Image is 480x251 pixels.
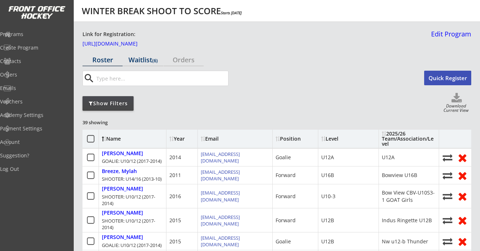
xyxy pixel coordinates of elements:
[83,72,95,84] button: search
[382,154,395,161] div: U12A
[321,136,375,141] div: Level
[201,169,240,182] a: [EMAIL_ADDRESS][DOMAIN_NAME]
[428,31,471,43] a: Edit Program
[201,189,240,203] a: [EMAIL_ADDRESS][DOMAIN_NAME]
[321,193,335,200] div: U10-3
[382,131,436,146] div: 2025/26 Team/Association/Level
[276,238,291,245] div: Goalie
[382,238,428,245] div: Nw u12-b Thunder
[321,172,334,179] div: U16B
[82,119,135,126] div: 39 showing
[276,154,291,161] div: Goalie
[457,191,468,202] button: Remove from roster (no refund)
[276,172,296,179] div: Forward
[201,136,266,141] div: Email
[8,6,66,19] img: FOH%20White%20Logo%20Transparent.png
[152,57,158,64] font: (6)
[123,56,163,63] div: Waitlist
[276,193,296,200] div: Forward
[169,217,181,224] div: 2015
[382,172,417,179] div: Bowview U16B
[442,153,453,162] button: Move player
[221,10,242,15] em: Starts [DATE]
[382,217,432,224] div: Indus Ringette U12B
[442,215,453,225] button: Move player
[102,158,162,164] div: GOALIE: U10/12 (2017-2014)
[457,215,468,226] button: Remove from roster (no refund)
[82,31,137,38] div: Link for Registration:
[201,235,240,248] a: [EMAIL_ADDRESS][DOMAIN_NAME]
[169,193,181,200] div: 2016
[441,104,471,114] div: Download Current View
[102,234,143,240] div: [PERSON_NAME]
[169,172,181,179] div: 2011
[276,217,296,224] div: Forward
[321,217,334,224] div: U12B
[442,191,453,201] button: Move player
[457,152,468,163] button: Remove from roster (no refund)
[321,154,334,161] div: U12A
[201,151,240,164] a: [EMAIL_ADDRESS][DOMAIN_NAME]
[102,193,163,207] div: SHOOTER: U10/12 (2017-2014)
[276,136,315,141] div: Position
[442,236,453,246] button: Move player
[169,136,194,141] div: Year
[169,238,181,245] div: 2015
[442,93,471,104] button: Click to download full roster. Your browser settings may try to block it, check your security set...
[457,170,468,181] button: Remove from roster (no refund)
[82,41,155,49] a: [URL][DOMAIN_NAME]
[321,238,334,245] div: U12B
[82,7,242,15] div: WINTER BREAK SHOOT TO SCORE
[102,150,143,157] div: [PERSON_NAME]
[102,242,162,248] div: GOALIE: U10/12 (2017-2014)
[102,168,137,174] div: Breeze, Mylah
[102,186,143,192] div: [PERSON_NAME]
[201,214,240,227] a: [EMAIL_ADDRESS][DOMAIN_NAME]
[424,71,471,85] button: Quick Register
[102,217,163,231] div: SHOOTER: U10/12 (2017-2014)
[102,210,143,216] div: [PERSON_NAME]
[102,176,162,182] div: SHOOTER: U14/16 (2013-10)
[442,170,453,180] button: Move player
[164,56,204,63] div: Orders
[169,154,181,161] div: 2014
[102,136,161,141] div: Name
[95,71,228,86] input: Type here...
[457,236,468,247] button: Remove from roster (no refund)
[382,189,436,203] div: Bow View CBV-U10S3-1 GOAT Girls
[82,100,134,107] div: Show Filters
[82,56,123,63] div: Roster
